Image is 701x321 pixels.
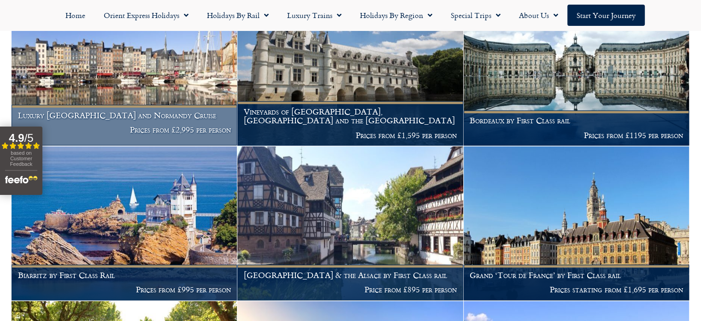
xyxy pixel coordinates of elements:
[510,5,567,26] a: About Us
[470,285,683,294] p: Prices starting from £1,695 per person
[351,5,442,26] a: Holidays by Region
[464,146,689,301] a: Grand ‘Tour de France’ by First Class rail Prices starting from £1,695 per person
[56,5,94,26] a: Home
[94,5,198,26] a: Orient Express Holidays
[244,285,457,294] p: Price from £895 per person
[470,271,683,280] h1: Grand ‘Tour de France’ by First Class rail
[442,5,510,26] a: Special Trips
[237,146,463,301] a: [GEOGRAPHIC_DATA] & the Alsace by First Class rail Price from £895 per person
[244,107,457,125] h1: Vineyards of [GEOGRAPHIC_DATA], [GEOGRAPHIC_DATA] and the [GEOGRAPHIC_DATA]
[18,125,231,134] p: Prices from £2,995 per person
[18,271,231,280] h1: Biarritz by First Class Rail
[470,116,683,125] h1: Bordeaux by First Class rail
[567,5,645,26] a: Start your Journey
[244,131,457,140] p: Prices from £1,595 per person
[198,5,278,26] a: Holidays by Rail
[12,146,237,301] a: Biarritz by First Class Rail Prices from £995 per person
[278,5,351,26] a: Luxury Trains
[18,285,231,294] p: Prices from £995 per person
[5,5,696,26] nav: Menu
[18,111,231,120] h1: Luxury [GEOGRAPHIC_DATA] and Normandy Cruise
[470,131,683,140] p: Prices from £1195 per person
[244,271,457,280] h1: [GEOGRAPHIC_DATA] & the Alsace by First Class rail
